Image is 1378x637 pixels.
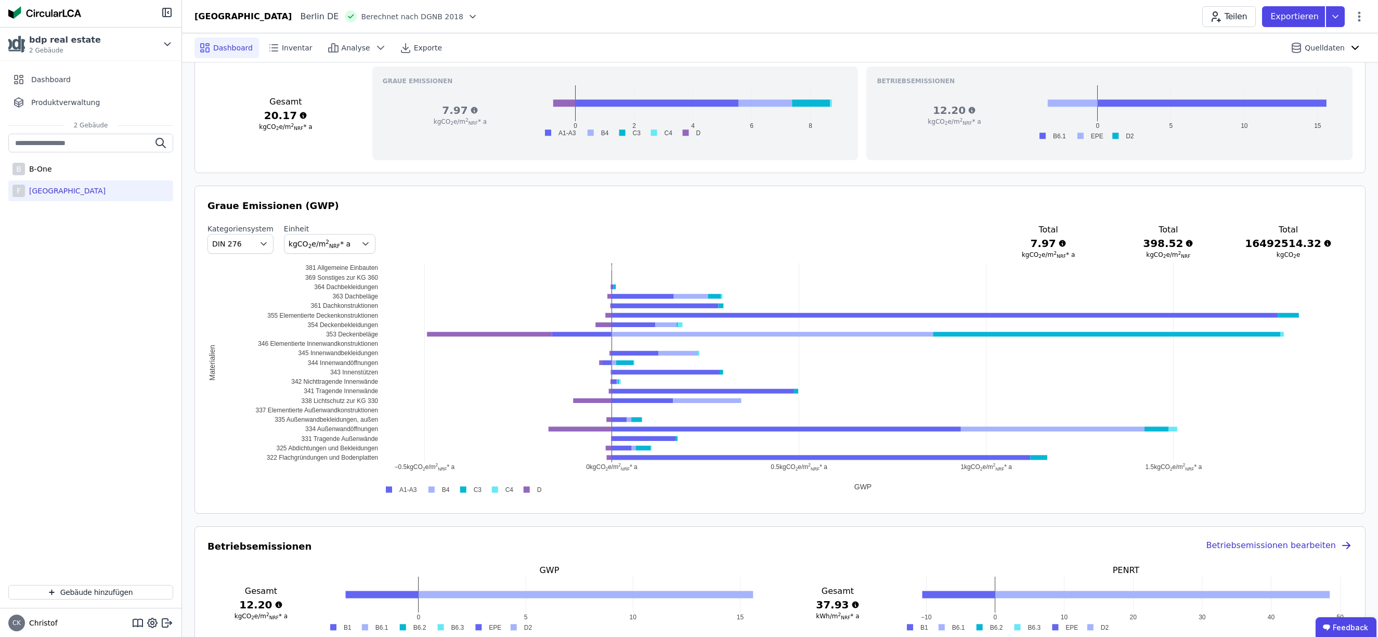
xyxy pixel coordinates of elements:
div: B-One [25,164,52,174]
h3: Total [1245,224,1332,236]
sub: NRF [1057,254,1066,259]
img: Concular [8,6,81,19]
span: Exporte [414,43,442,53]
p: Exportieren [1270,10,1321,23]
span: kgCO e [1277,251,1301,258]
sup: 2 [266,612,269,617]
button: Gebäude hinzufügen [8,585,173,600]
sub: 2 [1293,254,1296,259]
h3: Gesamt [207,96,364,108]
h3: Gesamt [207,585,315,597]
sub: 2 [251,615,254,620]
h3: 7.97 [1005,236,1092,251]
span: Christof [25,618,58,628]
span: Quelldaten [1305,43,1345,53]
label: Kategoriensystem [207,224,274,234]
span: DIN 276 [212,239,242,249]
span: Dashboard [213,43,253,53]
sup: 2 [465,118,469,123]
h3: Gesamt [784,585,891,597]
sub: 2 [1038,254,1042,259]
sup: 2 [1178,251,1181,256]
sub: NRF [963,121,972,126]
span: Produktverwaltung [31,97,100,108]
span: kgCO e/m * a [235,613,288,620]
sub: 2 [276,126,279,131]
span: kgCO e/m * a [1022,251,1075,258]
span: kgCO e/m [1146,251,1190,258]
h3: 12.20 [207,597,315,612]
sup: 2 [326,239,329,245]
span: CK [12,620,21,626]
span: 2 Gebäude [29,46,101,55]
label: Einheit [284,224,375,234]
span: kgCO e/m * a [259,123,312,131]
div: bdp real estate [29,34,101,46]
h3: 16492514.32 [1245,236,1332,251]
div: F [12,185,25,197]
span: Analyse [342,43,370,53]
div: Betriebsemissionen bearbeiten [1206,539,1353,554]
span: kgCO e/m * a [289,240,350,248]
span: 2 Gebäude [63,121,119,129]
div: [GEOGRAPHIC_DATA] [25,186,106,196]
h3: Graue Emissionen (GWP) [207,199,1353,213]
h3: Graue Emissionen [383,77,848,85]
span: Berechnet nach DGNB 2018 [361,11,463,22]
sup: 2 [291,123,294,128]
sub: NRF [329,243,340,249]
h3: 37.93 [784,597,891,612]
h3: Betriebsemissionen [207,539,311,554]
sub: 2 [1163,254,1166,259]
sup: 2 [1054,251,1057,256]
sup: 2 [960,118,963,123]
h3: 7.97 [383,103,538,118]
span: kWh/m * a [816,613,859,620]
div: B [12,163,25,175]
img: bdp real estate [8,36,25,53]
span: Inventar [282,43,313,53]
button: kgCO2e/m2NRF* a [284,234,375,254]
h3: Total [1125,224,1212,236]
sub: NRF [294,126,303,131]
sub: 2 [308,243,312,249]
span: kgCO e/m * a [928,118,981,125]
div: [GEOGRAPHIC_DATA] [194,10,292,23]
h3: 20.17 [207,108,364,123]
sup: 2 [838,612,841,617]
sub: NRF [841,615,850,620]
span: Dashboard [31,74,71,85]
h3: 12.20 [877,103,1032,118]
div: Berlin DE [292,10,339,23]
span: kgCO e/m * a [434,118,487,125]
h3: GWP [323,564,776,577]
h3: PENRT [900,564,1353,577]
sub: 2 [945,121,948,126]
h3: 398.52 [1125,236,1212,251]
button: Teilen [1202,6,1256,27]
sub: NRF [469,121,478,126]
h3: Total [1005,224,1092,236]
h3: Betriebsemissionen [877,77,1342,85]
button: DIN 276 [207,234,274,254]
sub: NRF [269,615,279,620]
sub: NRF [1181,254,1190,259]
sub: 2 [450,121,453,126]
